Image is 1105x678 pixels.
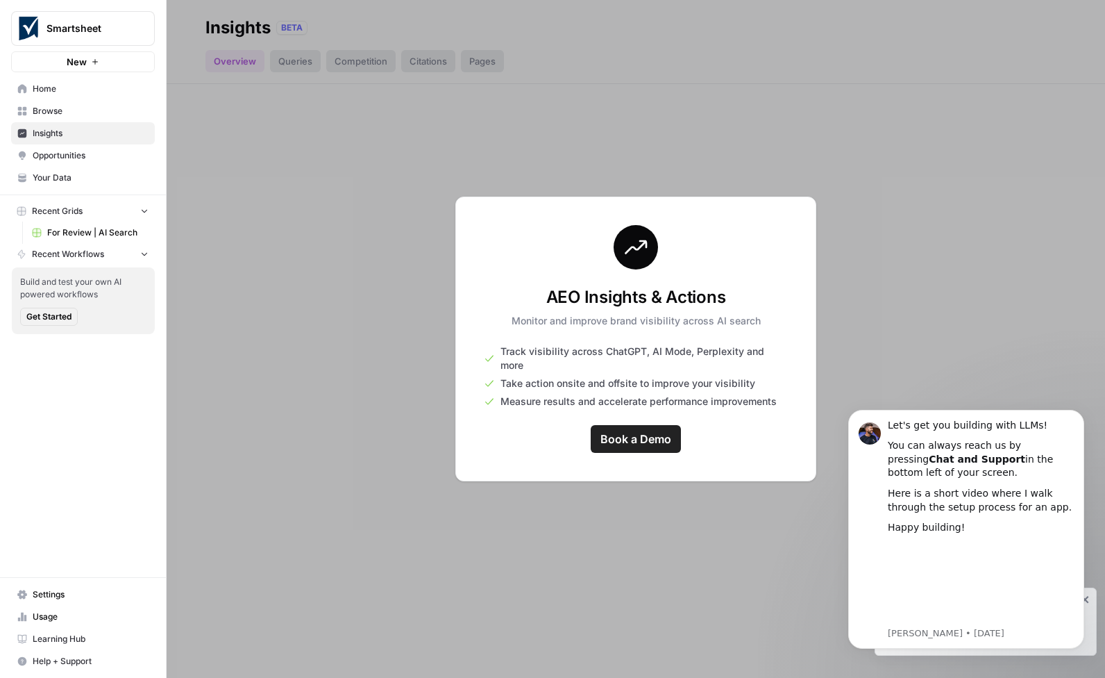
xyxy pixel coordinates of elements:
[33,149,149,162] span: Opportunities
[60,235,246,247] p: Message from Steven, sent 4d ago
[33,105,149,117] span: Browse
[11,201,155,222] button: Recent Grids
[26,222,155,244] a: For Review | AI Search
[32,205,83,217] span: Recent Grids
[67,55,87,69] span: New
[60,149,246,233] iframe: youtube
[32,248,104,261] span: Recent Workflows
[11,584,155,606] a: Settings
[47,22,130,35] span: Smartsheet
[33,633,149,645] span: Learning Hub
[512,286,761,308] h3: AEO Insights & Actions
[11,606,155,628] a: Usage
[11,144,155,167] a: Opportunities
[11,650,155,672] button: Help + Support
[11,628,155,650] a: Learning Hub
[33,127,149,140] span: Insights
[500,377,755,390] span: Take action onsite and offsite to improve your visibility
[591,425,681,453] a: Book a Demo
[11,11,155,46] button: Workspace: Smartsheet
[11,100,155,122] a: Browse
[500,395,777,408] span: Measure results and accelerate performance improvements
[11,122,155,144] a: Insights
[33,655,149,668] span: Help + Support
[33,588,149,601] span: Settings
[26,311,71,323] span: Get Started
[11,78,155,100] a: Home
[11,244,155,265] button: Recent Workflows
[600,431,671,447] span: Book a Demo
[20,276,146,301] span: Build and test your own AI powered workflows
[33,83,149,95] span: Home
[11,51,155,72] button: New
[33,611,149,623] span: Usage
[500,345,788,372] span: Track visibility across ChatGPT, AI Mode, Perplexity and more
[20,308,78,326] button: Get Started
[33,172,149,184] span: Your Data
[16,16,41,41] img: Smartsheet Logo
[512,314,761,328] p: Monitor and improve brand visibility across AI search
[47,226,149,239] span: For Review | AI Search
[11,167,155,189] a: Your Data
